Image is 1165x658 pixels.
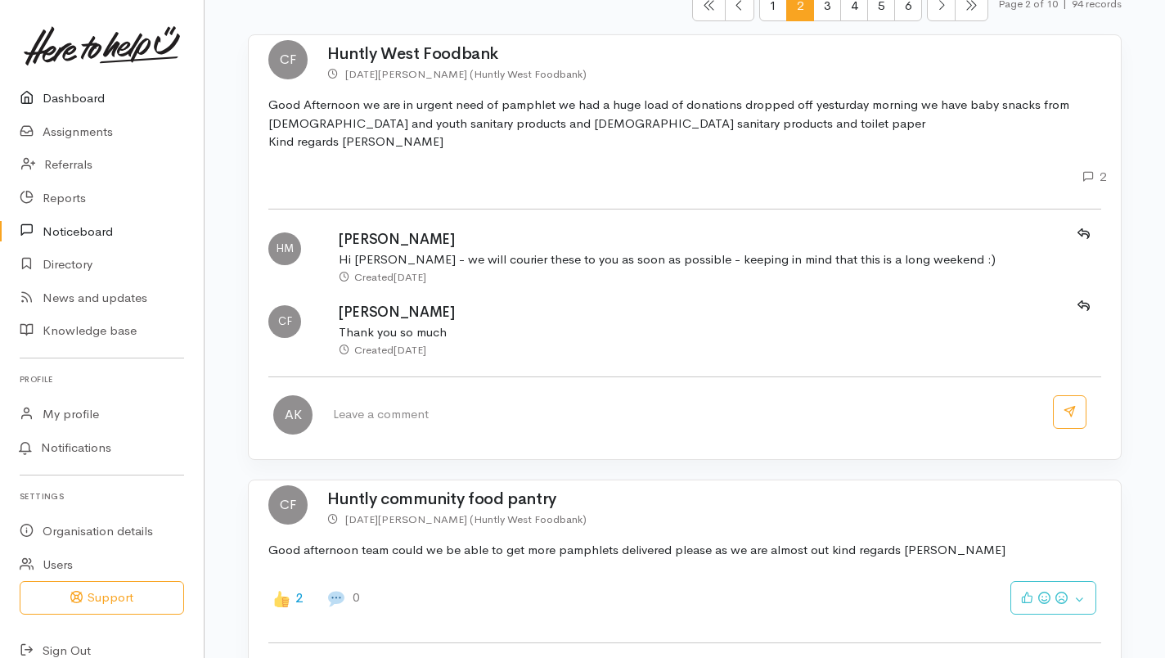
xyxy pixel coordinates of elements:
p: [PERSON_NAME] (Huntly West Foodbank) [327,65,1121,83]
p: Hi [PERSON_NAME] - we will courier these to you as soon as possible - keeping in mind that this i... [339,250,1085,269]
h6: Settings [20,485,184,507]
span: CF [268,40,308,79]
p: Good Afternoon we are in urgent need of pamphlet we had a huge load of donations dropped off yest... [268,96,1111,133]
a: 2 [273,588,304,609]
p: Good afternoon team could we be able to get more pamphlets delivered please as we are almost out ... [268,541,1111,560]
button: Support [20,581,184,615]
span: 0 [353,589,359,605]
h5: [PERSON_NAME] [339,232,1058,248]
span: AK [273,395,313,435]
span: HM [268,232,301,265]
span: 2 [295,589,304,606]
h2: Huntly community food pantry [327,490,1121,508]
time: [DATE] [394,270,426,284]
p: Created [339,268,1085,286]
p: Thank you so much [339,323,1085,342]
span: CF [268,305,301,338]
p: Kind regards [PERSON_NAME] [268,133,1111,151]
p: [PERSON_NAME] (Huntly West Foodbank) [327,511,1121,528]
h5: [PERSON_NAME] [339,305,1058,321]
p: Created [339,341,1085,358]
img: 1f44d.svg [273,591,290,607]
time: [DATE] [394,343,426,357]
span: CF [268,485,308,525]
h6: Profile [20,368,184,390]
time: [DATE] [345,67,378,81]
h2: Huntly West Foodbank [327,45,1121,63]
time: [DATE] [345,512,378,526]
img: 1f4ac.svg [328,591,344,607]
span: 2 [1100,168,1106,187]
